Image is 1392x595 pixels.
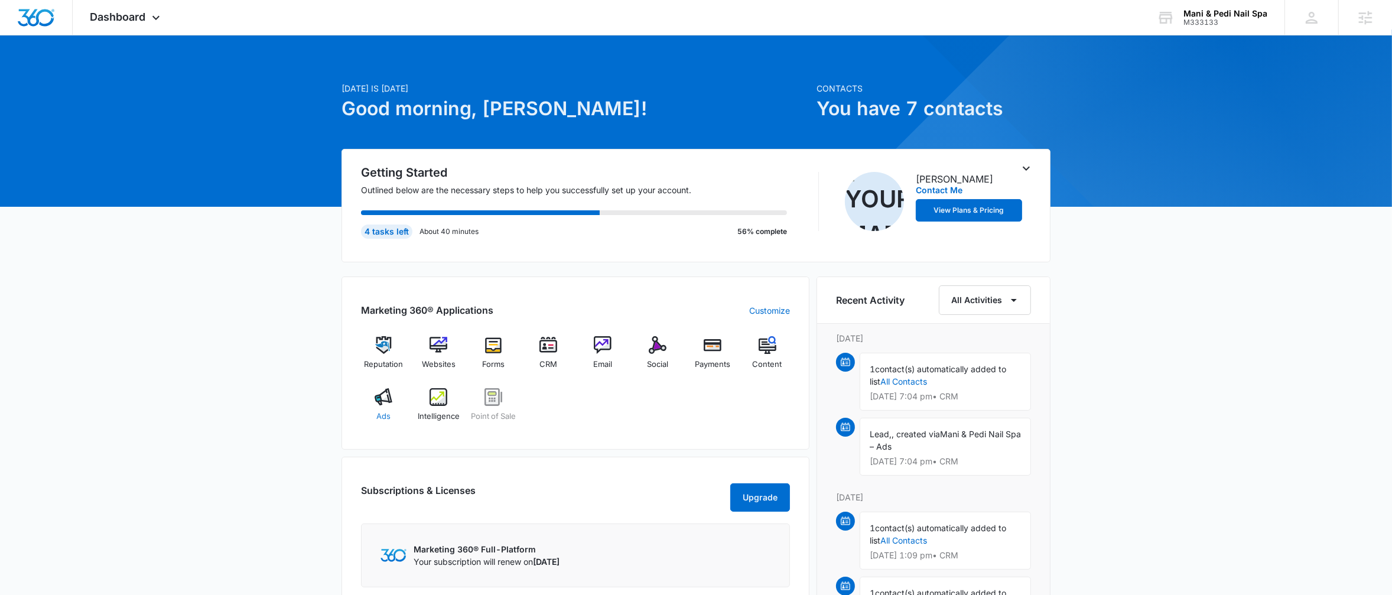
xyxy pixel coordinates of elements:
span: Reputation [364,359,403,370]
p: Contacts [817,82,1050,95]
div: account id [1183,18,1267,27]
a: Ads [361,388,406,431]
span: CRM [539,359,557,370]
button: Contact Me [916,186,962,194]
h6: Recent Activity [836,293,905,307]
a: Social [635,336,681,379]
span: Social [647,359,668,370]
h2: Marketing 360® Applications [361,303,493,317]
p: 56% complete [737,226,787,237]
a: All Contacts [880,535,927,545]
span: contact(s) automatically added to list [870,364,1006,386]
span: Mani & Pedi Nail Spa – Ads [870,429,1021,451]
a: Websites [416,336,461,379]
button: Upgrade [730,483,790,512]
span: Lead, [870,429,892,439]
span: Point of Sale [471,411,516,422]
span: 1 [870,523,875,533]
span: Email [593,359,612,370]
a: Intelligence [416,388,461,431]
p: About 40 minutes [419,226,479,237]
a: Customize [749,304,790,317]
p: [DATE] 1:09 pm • CRM [870,551,1021,560]
span: Payments [695,359,730,370]
span: Websites [422,359,456,370]
h2: Subscriptions & Licenses [361,483,476,507]
p: [PERSON_NAME] [916,172,993,186]
h2: Getting Started [361,164,802,181]
h1: You have 7 contacts [817,95,1050,123]
span: , created via [892,429,940,439]
button: View Plans & Pricing [916,199,1022,222]
p: [DATE] 7:04 pm • CRM [870,392,1021,401]
a: Forms [471,336,516,379]
span: [DATE] [533,557,560,567]
div: account name [1183,9,1267,18]
a: Content [744,336,790,379]
img: Marketing 360 Logo [380,549,406,561]
button: All Activities [939,285,1031,315]
span: Content [753,359,782,370]
button: Toggle Collapse [1019,161,1033,175]
span: Forms [482,359,505,370]
p: [DATE] is [DATE] [342,82,809,95]
p: Outlined below are the necessary steps to help you successfully set up your account. [361,184,802,196]
a: Reputation [361,336,406,379]
span: Ads [376,411,391,422]
span: Intelligence [418,411,460,422]
div: 4 tasks left [361,225,412,239]
a: Payments [690,336,736,379]
a: CRM [525,336,571,379]
span: Dashboard [90,11,146,23]
span: 1 [870,364,875,374]
p: Your subscription will renew on [414,555,560,568]
p: [DATE] 7:04 pm • CRM [870,457,1021,466]
h1: Good morning, [PERSON_NAME]! [342,95,809,123]
a: Email [580,336,626,379]
a: All Contacts [880,376,927,386]
p: Marketing 360® Full-Platform [414,543,560,555]
p: [DATE] [836,332,1031,344]
span: contact(s) automatically added to list [870,523,1006,545]
a: Point of Sale [471,388,516,431]
p: [DATE] [836,491,1031,503]
img: Your Marketing Consultant Team [845,172,904,231]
